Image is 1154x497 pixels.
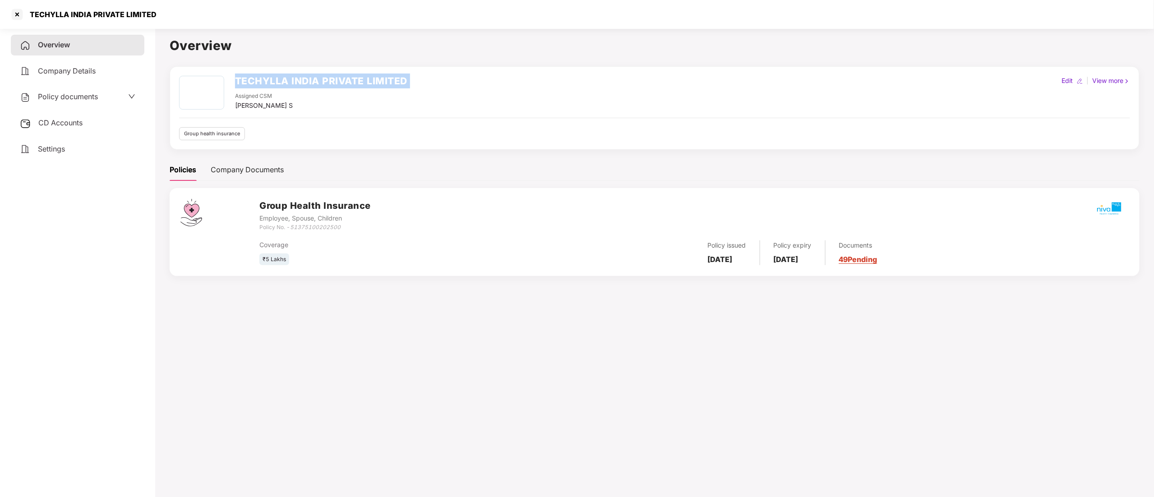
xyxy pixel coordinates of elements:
[20,66,31,77] img: svg+xml;base64,PHN2ZyB4bWxucz0iaHR0cDovL3d3dy53My5vcmcvMjAwMC9zdmciIHdpZHRoPSIyNCIgaGVpZ2h0PSIyNC...
[20,118,31,129] img: svg+xml;base64,PHN2ZyB3aWR0aD0iMjUiIGhlaWdodD0iMjQiIHZpZXdCb3g9IjAgMCAyNSAyNCIgZmlsbD0ibm9uZSIgeG...
[180,199,202,226] img: svg+xml;base64,PHN2ZyB4bWxucz0iaHR0cDovL3d3dy53My5vcmcvMjAwMC9zdmciIHdpZHRoPSI0Ny43MTQiIGhlaWdodD...
[24,10,157,19] div: TECHYLLA INDIA PRIVATE LIMITED
[235,92,293,101] div: Assigned CSM
[259,199,371,213] h3: Group Health Insurance
[128,93,135,100] span: down
[170,164,196,175] div: Policies
[170,36,1140,55] h1: Overview
[38,118,83,127] span: CD Accounts
[259,213,371,223] div: Employee, Spouse, Children
[839,240,877,250] div: Documents
[1091,76,1132,86] div: View more
[38,92,98,101] span: Policy documents
[259,253,289,266] div: ₹5 Lakhs
[38,66,96,75] span: Company Details
[235,74,407,88] h2: TECHYLLA INDIA PRIVATE LIMITED
[774,255,799,264] b: [DATE]
[708,240,746,250] div: Policy issued
[774,240,812,250] div: Policy expiry
[1124,78,1130,84] img: rightIcon
[179,127,245,140] div: Group health insurance
[235,101,293,110] div: [PERSON_NAME] S
[290,224,341,230] i: 51375100202500
[1085,76,1091,86] div: |
[211,164,284,175] div: Company Documents
[1077,78,1083,84] img: editIcon
[38,144,65,153] span: Settings
[20,144,31,155] img: svg+xml;base64,PHN2ZyB4bWxucz0iaHR0cDovL3d3dy53My5vcmcvMjAwMC9zdmciIHdpZHRoPSIyNCIgaGVpZ2h0PSIyNC...
[259,223,371,232] div: Policy No. -
[20,92,31,103] img: svg+xml;base64,PHN2ZyB4bWxucz0iaHR0cDovL3d3dy53My5vcmcvMjAwMC9zdmciIHdpZHRoPSIyNCIgaGVpZ2h0PSIyNC...
[20,40,31,51] img: svg+xml;base64,PHN2ZyB4bWxucz0iaHR0cDovL3d3dy53My5vcmcvMjAwMC9zdmciIHdpZHRoPSIyNCIgaGVpZ2h0PSIyNC...
[839,255,877,264] a: 49 Pending
[259,240,549,250] div: Coverage
[38,40,70,49] span: Overview
[1060,76,1075,86] div: Edit
[1094,193,1125,224] img: mbhicl.png
[708,255,733,264] b: [DATE]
